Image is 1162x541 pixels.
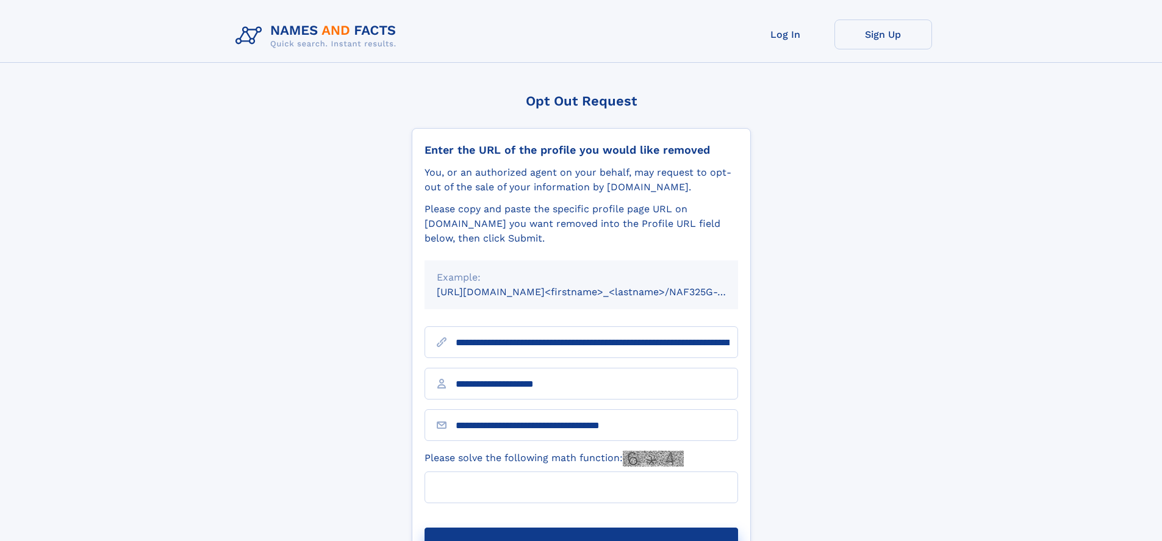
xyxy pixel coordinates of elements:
div: Opt Out Request [412,93,751,109]
label: Please solve the following math function: [425,451,684,467]
div: Example: [437,270,726,285]
div: Enter the URL of the profile you would like removed [425,143,738,157]
div: You, or an authorized agent on your behalf, may request to opt-out of the sale of your informatio... [425,165,738,195]
a: Sign Up [834,20,932,49]
a: Log In [737,20,834,49]
small: [URL][DOMAIN_NAME]<firstname>_<lastname>/NAF325G-xxxxxxxx [437,286,761,298]
img: Logo Names and Facts [231,20,406,52]
div: Please copy and paste the specific profile page URL on [DOMAIN_NAME] you want removed into the Pr... [425,202,738,246]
